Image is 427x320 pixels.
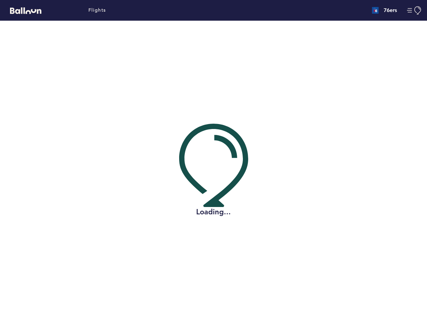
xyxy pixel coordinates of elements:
a: Flights [88,7,106,14]
h2: Loading... [179,207,248,217]
a: Balloon [5,7,41,14]
h4: 76ers [384,6,397,14]
button: Manage Account [407,6,422,15]
svg: Balloon [10,7,41,14]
